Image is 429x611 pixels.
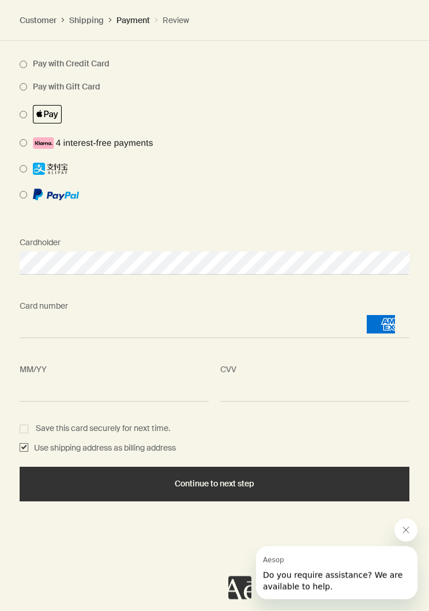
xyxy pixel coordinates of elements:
button: Customer [20,15,57,25]
label: Pay with Credit Card [27,60,110,69]
iframe: Iframe for secured card security code [220,384,409,397]
button: Continue to next step [20,467,409,502]
button: Shipping [69,15,104,25]
iframe: Iframe for secured card expiry date [20,384,209,397]
button: Review [163,15,189,25]
span: Continue to next step [175,480,254,489]
span: Save this card securely for next time. [17,421,172,436]
input: Cardholder [20,252,409,275]
button: Payment [116,15,150,25]
iframe: no content [228,576,251,599]
iframe: Iframe for secured card number [20,320,409,333]
label: Pay with Gift Card [27,83,100,92]
iframe: Message from Aesop [256,546,417,599]
iframe: Close message from Aesop [394,519,417,542]
div: Aesop says "Do you require assistance? We are available to help.". Open messaging window to conti... [228,519,417,599]
span: Use shipping address as billing address [28,442,176,456]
